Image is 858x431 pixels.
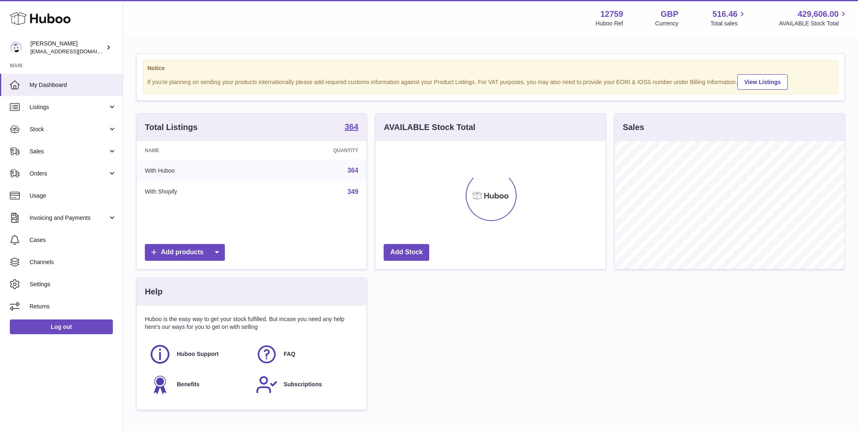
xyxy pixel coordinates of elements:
td: With Huboo [137,160,261,181]
span: 516.46 [712,9,737,20]
span: 429,606.00 [798,9,839,20]
a: Log out [10,319,113,334]
td: With Shopify [137,181,261,203]
span: Channels [30,258,117,266]
h3: Help [145,286,162,297]
h3: Total Listings [145,122,198,133]
div: Huboo Ref [596,20,623,27]
a: Benefits [149,374,247,396]
span: Stock [30,125,108,133]
span: Settings [30,280,117,288]
a: 516.46 Total sales [710,9,747,27]
a: FAQ [256,343,354,365]
strong: Notice [147,64,834,72]
a: View Listings [737,74,788,90]
span: [EMAIL_ADDRESS][DOMAIN_NAME] [30,48,121,55]
a: 349 [348,188,359,195]
strong: 12759 [600,9,623,20]
strong: 364 [345,123,358,131]
h3: Sales [623,122,644,133]
span: Benefits [177,381,199,388]
div: If you're planning on sending your products internationally please add required customs informati... [147,73,834,90]
h3: AVAILABLE Stock Total [384,122,475,133]
th: Name [137,141,261,160]
span: Cases [30,236,117,244]
th: Quantity [261,141,366,160]
span: Invoicing and Payments [30,214,108,222]
a: Add products [145,244,225,261]
a: 429,606.00 AVAILABLE Stock Total [779,9,848,27]
img: sofiapanwar@unndr.com [10,41,22,54]
a: 364 [345,123,358,132]
span: Listings [30,103,108,111]
a: 364 [348,167,359,174]
a: Add Stock [384,244,429,261]
strong: GBP [661,9,678,20]
span: Returns [30,303,117,310]
span: Orders [30,170,108,178]
span: My Dashboard [30,81,117,89]
span: Sales [30,148,108,155]
div: [PERSON_NAME] [30,40,104,55]
span: Huboo Support [177,350,219,358]
span: Subscriptions [284,381,322,388]
span: Total sales [710,20,747,27]
a: Huboo Support [149,343,247,365]
span: FAQ [284,350,295,358]
a: Subscriptions [256,374,354,396]
span: AVAILABLE Stock Total [779,20,848,27]
p: Huboo is the easy way to get your stock fulfilled. But incase you need any help here's our ways f... [145,315,358,331]
span: Usage [30,192,117,200]
div: Currency [655,20,679,27]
